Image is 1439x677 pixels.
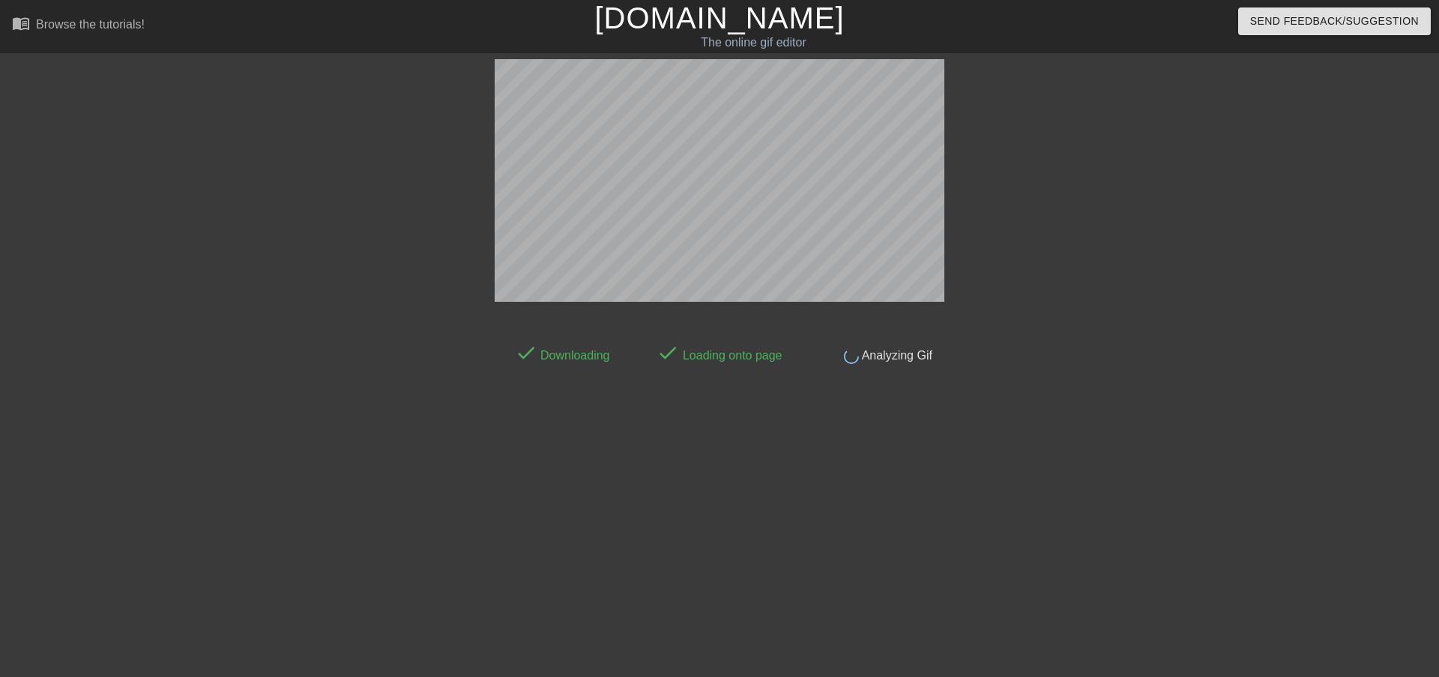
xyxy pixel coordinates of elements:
[12,14,30,32] span: menu_book
[679,349,782,362] span: Loading onto page
[657,341,679,364] span: done
[515,341,537,364] span: done
[537,349,610,362] span: Downloading
[36,18,145,31] div: Browse the tutorials!
[594,1,844,34] a: [DOMAIN_NAME]
[487,34,1020,52] div: The online gif editor
[859,349,932,362] span: Analyzing Gif
[1238,7,1431,35] button: Send Feedback/Suggestion
[1250,12,1419,31] span: Send Feedback/Suggestion
[12,14,145,37] a: Browse the tutorials!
